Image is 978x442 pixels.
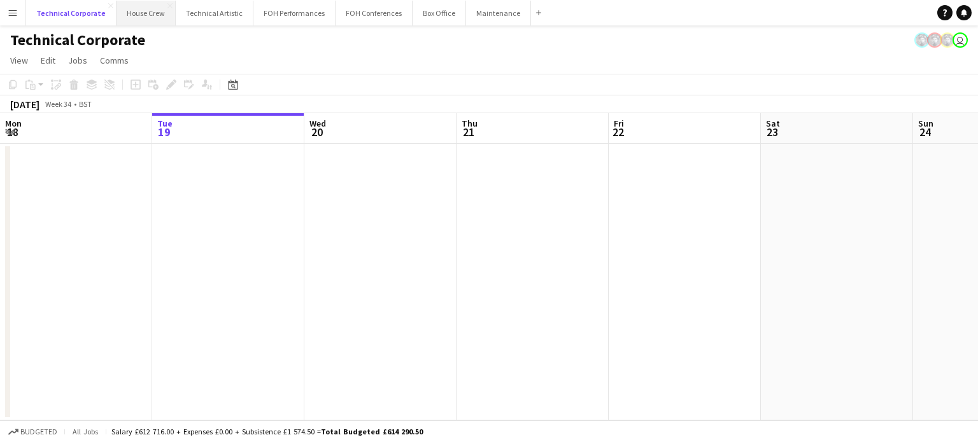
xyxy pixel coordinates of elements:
button: Technical Corporate [26,1,117,25]
a: Comms [95,52,134,69]
span: Sat [766,118,780,129]
span: 24 [916,125,933,139]
app-user-avatar: Krisztian PERM Vass [927,32,942,48]
app-user-avatar: Krisztian PERM Vass [940,32,955,48]
span: Wed [309,118,326,129]
button: Budgeted [6,425,59,439]
span: 21 [460,125,478,139]
span: Sun [918,118,933,129]
span: View [10,55,28,66]
span: Jobs [68,55,87,66]
span: Week 34 [42,99,74,109]
span: Mon [5,118,22,129]
span: Fri [614,118,624,129]
span: Comms [100,55,129,66]
span: Budgeted [20,427,57,436]
button: FOH Performances [253,1,336,25]
button: FOH Conferences [336,1,413,25]
app-user-avatar: Krisztian PERM Vass [914,32,930,48]
a: Edit [36,52,60,69]
button: House Crew [117,1,176,25]
button: Maintenance [466,1,531,25]
div: BST [79,99,92,109]
span: 18 [3,125,22,139]
span: Edit [41,55,55,66]
span: All jobs [70,427,101,436]
a: Jobs [63,52,92,69]
span: Total Budgeted £614 290.50 [321,427,423,436]
div: Salary £612 716.00 + Expenses £0.00 + Subsistence £1 574.50 = [111,427,423,436]
button: Box Office [413,1,466,25]
span: 22 [612,125,624,139]
app-user-avatar: Liveforce Admin [953,32,968,48]
h1: Technical Corporate [10,31,145,50]
button: Technical Artistic [176,1,253,25]
span: 23 [764,125,780,139]
a: View [5,52,33,69]
span: Thu [462,118,478,129]
div: [DATE] [10,98,39,111]
span: Tue [157,118,173,129]
span: 19 [155,125,173,139]
span: 20 [308,125,326,139]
